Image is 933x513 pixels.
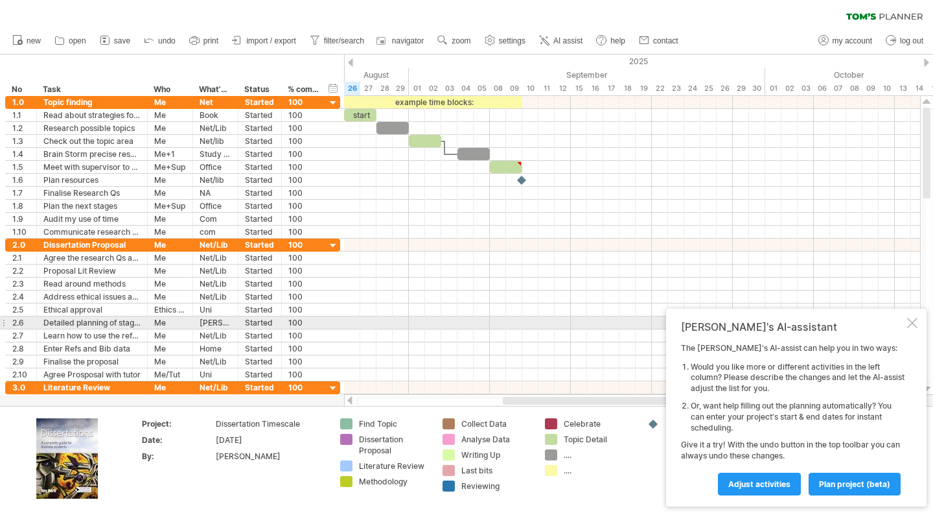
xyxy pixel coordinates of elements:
span: my account [833,36,872,45]
div: Communicate research Qs [43,226,141,238]
div: Reviewing [461,481,532,492]
div: Office [200,161,231,173]
div: Literature Review [359,460,430,471]
div: Meet with supervisor to run Res Qs [43,161,141,173]
div: 1.5 [12,161,30,173]
div: 3.1 [12,394,30,407]
div: Started [245,329,275,342]
div: [PERSON_NAME] [216,451,325,462]
span: zoom [452,36,470,45]
div: 100 [288,135,319,147]
div: 2.3 [12,278,30,290]
div: Me [154,291,186,303]
div: Me [154,329,186,342]
span: print [203,36,218,45]
div: Proposal Lit Review [43,265,141,277]
div: Me+Sup [154,200,186,212]
div: 100 [288,200,319,212]
div: Me+1 [154,148,186,160]
div: Wednesday, 24 September 2025 [684,82,700,95]
div: 1.4 [12,148,30,160]
div: [PERSON_NAME]'s AI-assistant [681,320,904,333]
div: Me [154,122,186,134]
div: 100 [288,213,319,225]
div: 100 [288,122,319,134]
div: Friday, 5 September 2025 [474,82,490,95]
div: Me [154,278,186,290]
div: Detailed planning of stages [43,316,141,329]
div: 100 [288,355,319,368]
div: Started [245,368,275,381]
div: Literature Review [43,381,141,394]
div: 1.3 [12,135,30,147]
a: contact [636,32,682,49]
div: Tuesday, 30 September 2025 [749,82,765,95]
span: plan project (beta) [819,479,890,489]
div: 2.5 [12,304,30,316]
div: 100 [288,161,319,173]
a: undo [141,32,179,49]
div: NA [200,187,231,199]
div: Started [245,109,275,121]
div: Thursday, 11 September 2025 [538,82,555,95]
div: Agree Prosposal with tutor [43,368,141,381]
div: Thursday, 2 October 2025 [781,82,798,95]
div: 100 [288,342,319,355]
span: Adjust activities [728,479,790,489]
div: Net/Lib [200,122,231,134]
div: Net/lib [200,174,231,186]
div: 100 [288,381,319,394]
div: Started [245,265,275,277]
div: Monday, 8 September 2025 [490,82,506,95]
div: 2.10 [12,368,30,381]
div: % complete [288,83,319,96]
span: help [610,36,625,45]
div: Me [154,394,186,407]
div: September 2025 [409,68,765,82]
div: Friday, 19 September 2025 [636,82,652,95]
div: 100 [288,252,319,264]
div: Agree the research Qs and scope [43,252,141,264]
div: Date: [142,435,213,446]
a: print [186,32,222,49]
div: Friday, 29 August 2025 [393,82,409,95]
div: Dissertation Proposal [43,239,141,251]
div: .... [564,449,634,460]
div: By: [142,451,213,462]
div: Find Topic [359,418,430,429]
div: Home [200,342,231,355]
a: navigator [374,32,428,49]
div: 100 [288,394,319,407]
a: log out [882,32,927,49]
div: Ethics Comm [154,304,186,316]
div: Status [244,83,274,96]
div: 100 [288,304,319,316]
div: Me+Sup [154,161,186,173]
div: Thursday, 4 September 2025 [457,82,474,95]
div: Me [154,109,186,121]
div: Topic Detail [564,434,634,445]
div: Friday, 26 September 2025 [717,82,733,95]
a: filter/search [306,32,368,49]
div: .... [564,465,634,476]
div: Analyse Data [461,434,532,445]
div: Task [43,83,140,96]
div: Com [200,213,231,225]
span: filter/search [324,36,364,45]
div: Net/Lib [200,394,231,407]
div: Tuesday, 7 October 2025 [830,82,846,95]
div: Me [154,96,186,108]
div: Me [154,174,186,186]
div: 1.1 [12,109,30,121]
div: 100 [288,148,319,160]
div: Dissertation Proposal [359,434,430,456]
div: Friday, 3 October 2025 [798,82,814,95]
div: Net/Lib [200,252,231,264]
div: 2.9 [12,355,30,368]
span: contact [653,36,678,45]
div: 2.6 [12,316,30,329]
div: 100 [288,174,319,186]
div: Monday, 13 October 2025 [895,82,911,95]
div: Started [245,342,275,355]
div: Net/Lib [200,381,231,394]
